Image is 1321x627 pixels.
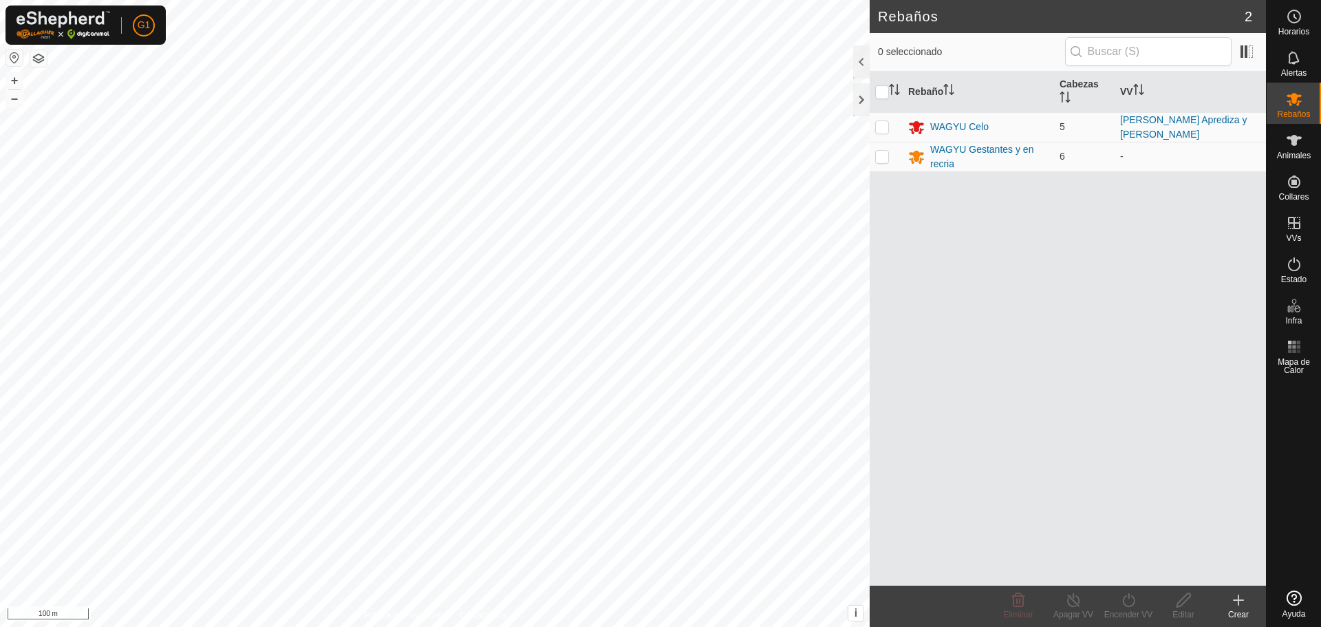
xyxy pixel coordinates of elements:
a: Ayuda [1267,585,1321,624]
span: Infra [1285,317,1302,325]
td: - [1115,142,1266,171]
th: VV [1115,72,1266,113]
span: Mapa de Calor [1270,358,1318,374]
h2: Rebaños [878,8,1245,25]
div: Encender VV [1101,608,1156,621]
img: Logo Gallagher [17,11,110,39]
span: Horarios [1278,28,1309,36]
div: Editar [1156,608,1211,621]
a: Política de Privacidad [364,609,443,621]
span: i [855,607,857,619]
span: 0 seleccionado [878,45,1065,59]
p-sorticon: Activar para ordenar [943,86,954,97]
button: i [848,606,863,621]
th: Cabezas [1054,72,1115,113]
button: – [6,90,23,107]
th: Rebaño [903,72,1054,113]
span: Rebaños [1277,110,1310,118]
p-sorticon: Activar para ordenar [1133,86,1144,97]
a: [PERSON_NAME] Aprediza y [PERSON_NAME] [1120,114,1247,140]
p-sorticon: Activar para ordenar [1060,94,1071,105]
span: Collares [1278,193,1309,201]
input: Buscar (S) [1065,37,1232,66]
span: VVs [1286,234,1301,242]
a: Contáctenos [460,609,506,621]
div: Apagar VV [1046,608,1101,621]
span: Ayuda [1282,610,1306,618]
p-sorticon: Activar para ordenar [889,86,900,97]
button: Capas del Mapa [30,50,47,67]
span: Eliminar [1003,610,1033,619]
span: Alertas [1281,69,1307,77]
span: 5 [1060,121,1065,132]
span: 6 [1060,151,1065,162]
span: 2 [1245,6,1252,27]
div: Crear [1211,608,1266,621]
div: WAGYU Gestantes y en recria [930,142,1049,171]
span: Estado [1281,275,1307,284]
span: G1 [138,18,151,32]
button: Restablecer Mapa [6,50,23,66]
button: + [6,72,23,89]
div: WAGYU Celo [930,120,989,134]
span: Animales [1277,151,1311,160]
